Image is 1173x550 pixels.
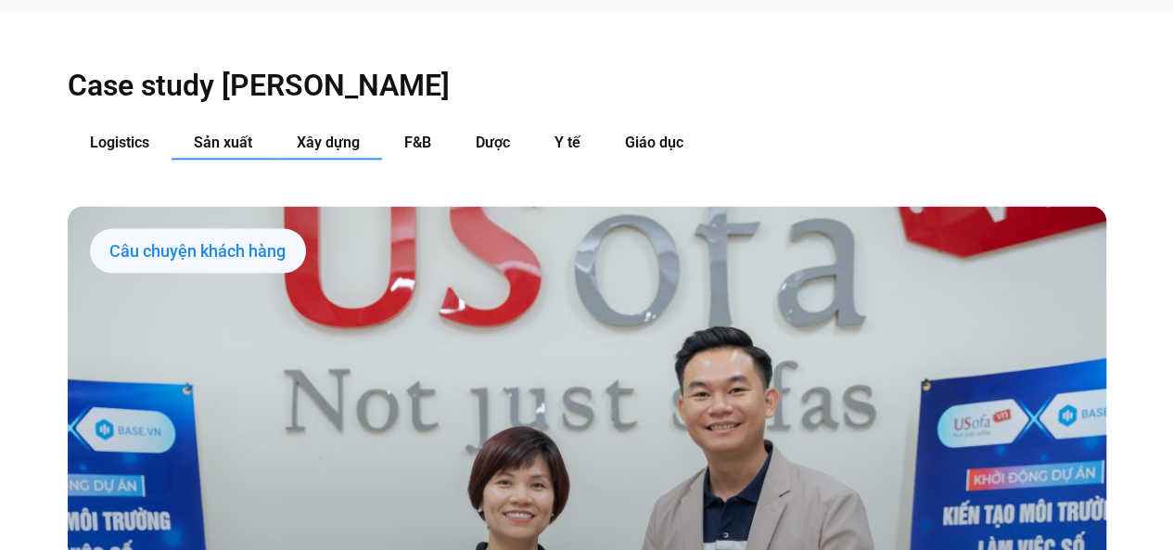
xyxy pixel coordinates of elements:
span: Xây dựng [297,134,360,151]
span: Giáo dục [625,134,683,151]
span: Dược [476,134,510,151]
span: Sản xuất [194,134,252,151]
span: F&B [404,134,431,151]
h2: Case study [PERSON_NAME] [68,67,1106,104]
div: Câu chuyện khách hàng [90,229,306,274]
span: Y tế [555,134,580,151]
span: Logistics [90,134,149,151]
